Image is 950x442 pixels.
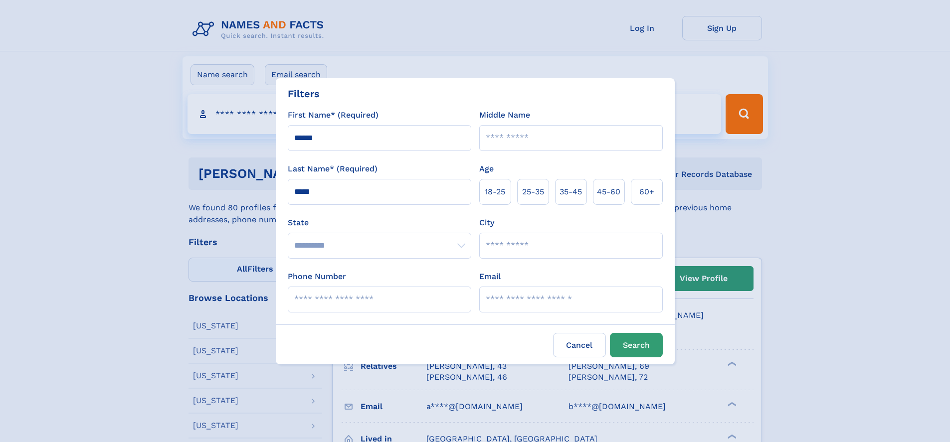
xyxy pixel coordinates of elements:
label: Cancel [553,333,606,357]
div: Filters [288,86,320,101]
label: Email [479,271,501,283]
label: Middle Name [479,109,530,121]
label: State [288,217,471,229]
label: First Name* (Required) [288,109,379,121]
label: Age [479,163,494,175]
label: City [479,217,494,229]
label: Phone Number [288,271,346,283]
span: 45‑60 [597,186,620,198]
span: 35‑45 [560,186,582,198]
label: Last Name* (Required) [288,163,378,175]
button: Search [610,333,663,357]
span: 25‑35 [522,186,544,198]
span: 60+ [639,186,654,198]
span: 18‑25 [485,186,505,198]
